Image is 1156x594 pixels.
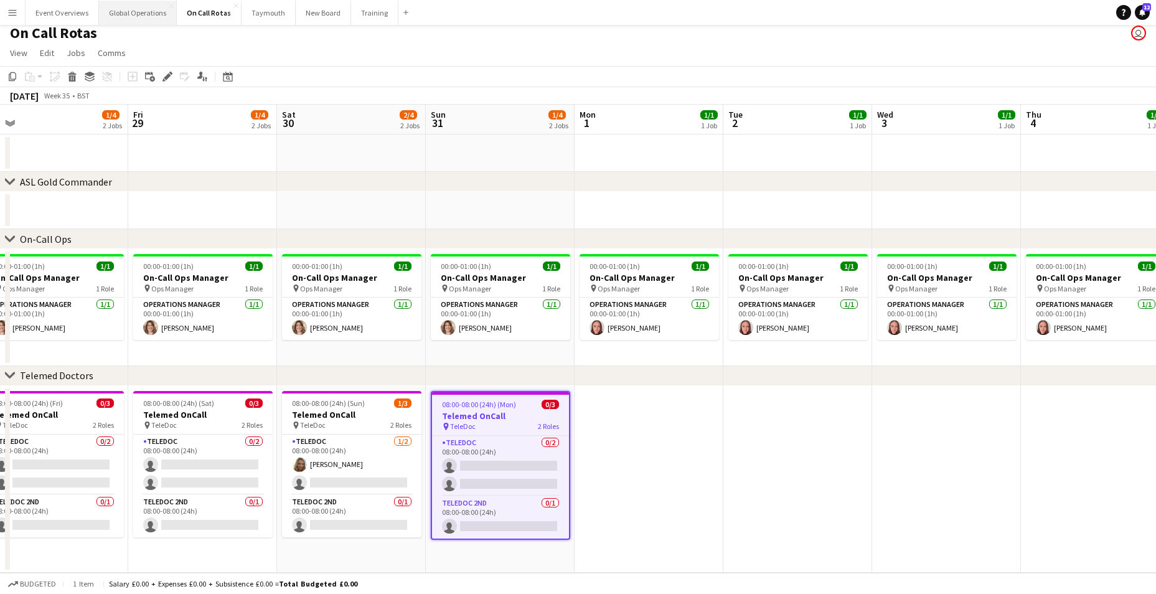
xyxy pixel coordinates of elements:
div: 2 Jobs [103,121,122,130]
span: Ops Manager [895,284,937,293]
div: 08:00-08:00 (24h) (Sat)0/3Telemed OnCall TeleDoc2 RolesTeleDoc0/208:00-08:00 (24h) TeleDoc 2nd0/1... [133,391,273,537]
span: View [10,47,27,59]
div: BST [77,91,90,100]
span: 1/1 [543,262,560,271]
span: 1/1 [692,262,709,271]
span: 1/1 [1138,262,1155,271]
span: 08:00-08:00 (24h) (Mon) [442,400,516,409]
span: Edit [40,47,54,59]
app-user-avatar: Jackie Tolland [1131,26,1146,40]
span: 1/1 [998,110,1015,120]
div: 1 Job [701,121,717,130]
app-job-card: 00:00-01:00 (1h)1/1On-Call Ops Manager Ops Manager1 RoleOperations Manager1/100:00-01:00 (1h)[PER... [580,254,719,340]
span: 08:00-08:00 (24h) (Sun) [292,398,365,408]
app-card-role: TeleDoc 2nd0/108:00-08:00 (24h) [282,495,421,537]
span: Ops Manager [449,284,491,293]
div: [DATE] [10,90,39,102]
div: Telemed Doctors [20,369,93,382]
h3: Telemed OnCall [133,409,273,420]
a: View [5,45,32,61]
span: Ops Manager [1044,284,1086,293]
span: Wed [877,109,893,120]
span: 1/1 [245,262,263,271]
span: Fri [133,109,143,120]
app-card-role: Operations Manager1/100:00-01:00 (1h)[PERSON_NAME] [580,298,719,340]
app-job-card: 08:00-08:00 (24h) (Mon)0/3Telemed OnCall TeleDoc2 RolesTeleDoc0/208:00-08:00 (24h) TeleDoc 2nd0/1... [431,391,570,540]
app-card-role: Operations Manager1/100:00-01:00 (1h)[PERSON_NAME] [282,298,421,340]
span: 1 Role [393,284,411,293]
app-card-role: TeleDoc 2nd0/108:00-08:00 (24h) [432,496,569,539]
span: 00:00-01:00 (1h) [292,262,342,271]
button: Event Overviews [26,1,99,25]
h3: On-Call Ops Manager [431,272,570,283]
span: 0/3 [96,398,114,408]
button: On Call Rotas [177,1,242,25]
h3: On-Call Ops Manager [282,272,421,283]
span: Comms [98,47,126,59]
div: 00:00-01:00 (1h)1/1On-Call Ops Manager Ops Manager1 RoleOperations Manager1/100:00-01:00 (1h)[PER... [431,254,570,340]
span: 2 Roles [538,422,559,431]
span: 1 Role [542,284,560,293]
span: 1 Role [1137,284,1155,293]
span: 1 item [68,579,98,588]
app-card-role: Operations Manager1/100:00-01:00 (1h)[PERSON_NAME] [133,298,273,340]
span: 3 [875,116,893,130]
app-card-role: TeleDoc0/208:00-08:00 (24h) [133,435,273,495]
app-card-role: TeleDoc0/208:00-08:00 (24h) [432,436,569,496]
span: 00:00-01:00 (1h) [887,262,937,271]
span: 1 Role [691,284,709,293]
span: 00:00-01:00 (1h) [1036,262,1086,271]
span: 1/1 [96,262,114,271]
div: 2 Jobs [400,121,420,130]
button: New Board [296,1,351,25]
div: On-Call Ops [20,233,72,245]
span: 31 [429,116,446,130]
app-card-role: TeleDoc 2nd0/108:00-08:00 (24h) [133,495,273,537]
app-card-role: Operations Manager1/100:00-01:00 (1h)[PERSON_NAME] [877,298,1017,340]
span: 0/3 [245,398,263,408]
span: 30 [280,116,296,130]
span: 1/3 [394,398,411,408]
div: 00:00-01:00 (1h)1/1On-Call Ops Manager Ops Manager1 RoleOperations Manager1/100:00-01:00 (1h)[PER... [282,254,421,340]
button: Training [351,1,398,25]
span: Mon [580,109,596,120]
a: Comms [93,45,131,61]
span: 1/1 [989,262,1007,271]
span: Week 35 [41,91,72,100]
span: Ops Manager [151,284,194,293]
span: Total Budgeted £0.00 [279,579,357,588]
span: 0/3 [542,400,559,409]
div: 2 Jobs [251,121,271,130]
div: 1 Job [999,121,1015,130]
span: 1/4 [102,110,120,120]
span: Tue [728,109,743,120]
a: 12 [1135,5,1150,20]
span: 2/4 [400,110,417,120]
span: Budgeted [20,580,56,588]
span: 2 [726,116,743,130]
app-job-card: 00:00-01:00 (1h)1/1On-Call Ops Manager Ops Manager1 RoleOperations Manager1/100:00-01:00 (1h)[PER... [877,254,1017,340]
a: Jobs [62,45,90,61]
span: 00:00-01:00 (1h) [441,262,491,271]
h3: On-Call Ops Manager [728,272,868,283]
app-job-card: 08:00-08:00 (24h) (Sun)1/3Telemed OnCall TeleDoc2 RolesTeleDoc1/208:00-08:00 (24h)[PERSON_NAME] T... [282,391,421,537]
h3: Telemed OnCall [282,409,421,420]
app-card-role: TeleDoc1/208:00-08:00 (24h)[PERSON_NAME] [282,435,421,495]
button: Global Operations [99,1,177,25]
span: 2 Roles [242,420,263,430]
span: 1/1 [394,262,411,271]
h1: On Call Rotas [10,24,97,42]
span: 12 [1142,3,1151,11]
span: 2 Roles [390,420,411,430]
span: 2 Roles [93,420,114,430]
button: Taymouth [242,1,296,25]
span: 1 Role [96,284,114,293]
div: 2 Jobs [549,121,568,130]
button: Budgeted [6,577,58,591]
app-job-card: 00:00-01:00 (1h)1/1On-Call Ops Manager Ops Manager1 RoleOperations Manager1/100:00-01:00 (1h)[PER... [133,254,273,340]
div: Salary £0.00 + Expenses £0.00 + Subsistence £0.00 = [109,579,357,588]
span: 08:00-08:00 (24h) (Sat) [143,398,214,408]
